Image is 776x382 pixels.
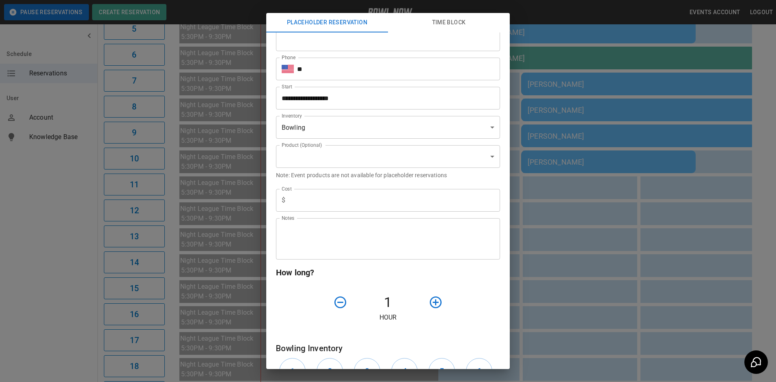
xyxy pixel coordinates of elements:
[440,365,444,378] h6: 5
[402,365,407,378] h6: 4
[276,171,500,179] p: Note: Event products are not available for placeholder reservations
[282,54,295,61] label: Phone
[282,195,285,205] p: $
[282,63,294,75] button: Select country
[276,116,500,139] div: Bowling
[276,266,500,279] h6: How long?
[276,145,500,168] div: ​
[276,87,494,109] input: Choose date, selected date is Sep 12, 2025
[477,365,481,378] h6: 6
[365,365,369,378] h6: 3
[282,83,292,90] label: Start
[388,13,510,32] button: Time Block
[276,313,500,322] p: Hour
[351,294,425,311] h4: 1
[266,13,388,32] button: Placeholder Reservation
[328,365,332,378] h6: 2
[276,342,500,355] h6: Bowling Inventory
[290,365,295,378] h6: 1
